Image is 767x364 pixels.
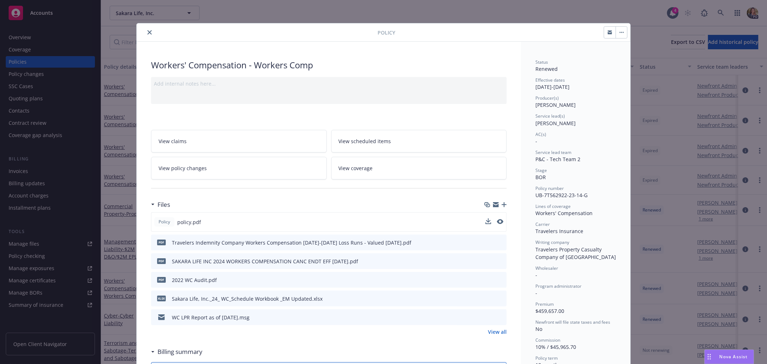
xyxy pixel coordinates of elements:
button: preview file [497,219,503,224]
span: BOR [535,174,546,181]
span: Policy [378,29,395,36]
div: Add internal notes here... [154,80,504,87]
span: View claims [159,137,187,145]
div: Files [151,200,170,209]
button: close [145,28,154,37]
span: Stage [535,167,547,173]
span: - [535,290,537,296]
span: Policy term [535,355,558,361]
span: Service lead(s) [535,113,565,119]
span: Carrier [535,221,550,227]
div: [DATE] - [DATE] [535,77,616,91]
span: Producer(s) [535,95,559,101]
button: preview file [497,258,504,265]
span: Lines of coverage [535,203,571,209]
span: View scheduled items [339,137,391,145]
div: Billing summary [151,347,202,356]
a: View all [488,328,507,336]
button: download file [486,276,492,284]
button: preview file [497,295,504,302]
span: Program administrator [535,283,581,289]
span: pdf [157,277,166,282]
span: UB-7T562922-23-14-G [535,192,588,199]
a: View coverage [331,157,507,179]
button: download file [486,239,492,246]
h3: Files [157,200,170,209]
span: 10% / $45,965.70 [535,343,576,350]
span: Workers' Compensation [535,210,593,217]
a: View scheduled items [331,130,507,153]
span: Renewed [535,65,558,72]
div: Travelers Indemnity Company Workers Compensation [DATE]-[DATE] Loss Runs - Valued [DATE].pdf [172,239,411,246]
button: download file [485,218,491,226]
span: - [535,272,537,278]
span: Policy number [535,185,564,191]
button: download file [486,314,492,321]
span: [PERSON_NAME] [535,101,576,108]
span: pdf [157,258,166,264]
button: preview file [497,239,504,246]
span: Wholesaler [535,265,558,271]
button: Nova Assist [704,350,754,364]
div: 2022 WC Audit.pdf [172,276,217,284]
span: Premium [535,301,554,307]
a: View claims [151,130,327,153]
button: preview file [497,276,504,284]
button: download file [485,218,491,224]
span: Writing company [535,239,569,245]
span: AC(s) [535,131,546,137]
span: Travelers Property Casualty Company of [GEOGRAPHIC_DATA] [535,246,616,260]
span: Policy [157,219,172,225]
span: Newfront will file state taxes and fees [535,319,610,325]
span: pdf [157,240,166,245]
span: View coverage [339,164,373,172]
h3: Billing summary [157,347,202,356]
a: View policy changes [151,157,327,179]
button: preview file [497,218,503,226]
span: policy.pdf [177,218,201,226]
span: Commission [535,337,560,343]
div: Drag to move [705,350,714,364]
span: Status [535,59,548,65]
span: $459,657.00 [535,308,564,314]
span: Travelers Insurance [535,228,583,235]
div: SAKARA LIFE INC 2024 WORKERS COMPENSATION CANC ENDT EFF [DATE].pdf [172,258,358,265]
div: Workers' Compensation - Workers Comp [151,59,507,71]
span: Effective dates [535,77,565,83]
button: download file [486,258,492,265]
span: [PERSON_NAME] [535,120,576,127]
button: preview file [497,314,504,321]
span: No [535,326,542,332]
span: View policy changes [159,164,207,172]
span: Nova Assist [720,354,748,360]
span: P&C - Tech Team 2 [535,156,580,163]
div: Sakara Life, Inc._24_ WC_Schedule Workbook _EM Updated.xlsx [172,295,323,302]
div: WC LPR Report as of [DATE].msg [172,314,250,321]
button: download file [486,295,492,302]
span: xlsx [157,296,166,301]
span: Service lead team [535,149,571,155]
span: - [535,138,537,145]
